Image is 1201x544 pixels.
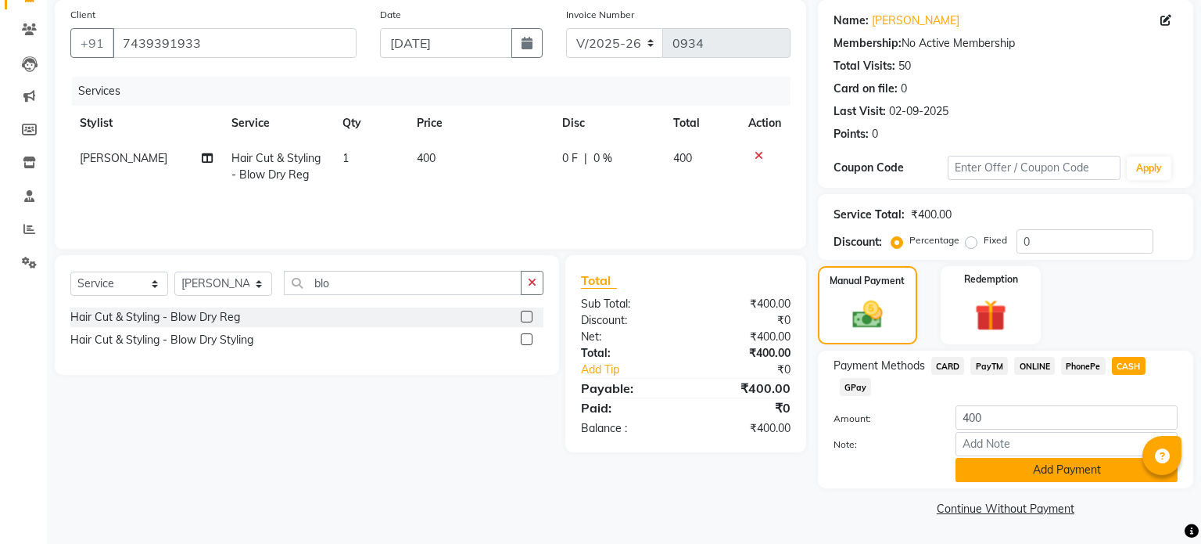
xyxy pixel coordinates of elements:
[70,8,95,22] label: Client
[889,103,948,120] div: 02-09-2025
[673,151,692,165] span: 400
[872,126,878,142] div: 0
[70,332,253,348] div: Hair Cut & Styling - Blow Dry Styling
[834,358,925,374] span: Payment Methods
[1112,357,1145,375] span: CASH
[955,405,1178,430] input: Amount
[70,28,114,58] button: +91
[834,81,898,97] div: Card on file:
[970,357,1008,375] span: PayTM
[113,28,357,58] input: Search by Name/Mobile/Email/Code
[955,432,1178,456] input: Add Note
[840,378,872,396] span: GPay
[911,207,952,223] div: ₹400.00
[593,150,612,167] span: 0 %
[686,379,802,398] div: ₹400.00
[834,126,869,142] div: Points:
[834,58,895,74] div: Total Visits:
[569,296,686,312] div: Sub Total:
[1127,157,1171,180] button: Apply
[898,58,911,74] div: 50
[70,309,240,326] div: Hair Cut & Styling - Blow Dry Reg
[931,357,965,375] span: CARD
[948,156,1120,180] input: Enter Offer / Coupon Code
[664,106,739,141] th: Total
[686,312,802,329] div: ₹0
[686,296,802,312] div: ₹400.00
[965,296,1016,335] img: _gift.svg
[834,13,869,29] div: Name:
[686,329,802,345] div: ₹400.00
[739,106,791,141] th: Action
[380,8,401,22] label: Date
[72,77,802,106] div: Services
[222,106,333,141] th: Service
[822,438,945,452] label: Note:
[964,272,1018,286] label: Redemption
[569,312,686,329] div: Discount:
[342,151,349,165] span: 1
[843,297,892,332] img: _cash.svg
[834,103,886,120] div: Last Visit:
[80,151,167,165] span: [PERSON_NAME]
[231,151,321,182] span: Hair Cut & Styling - Blow Dry Reg
[333,106,407,141] th: Qty
[686,420,802,437] div: ₹400.00
[407,106,553,141] th: Price
[417,151,436,165] span: 400
[1014,357,1055,375] span: ONLINE
[705,362,802,378] div: ₹0
[901,81,907,97] div: 0
[834,207,905,223] div: Service Total:
[553,106,664,141] th: Disc
[955,458,1178,482] button: Add Payment
[834,35,1178,52] div: No Active Membership
[822,412,945,426] label: Amount:
[581,272,617,289] span: Total
[569,362,704,378] a: Add Tip
[584,150,587,167] span: |
[562,150,578,167] span: 0 F
[566,8,634,22] label: Invoice Number
[830,274,905,288] label: Manual Payment
[834,160,948,176] div: Coupon Code
[686,398,802,417] div: ₹0
[686,345,802,362] div: ₹400.00
[569,379,686,398] div: Payable:
[909,233,959,247] label: Percentage
[872,13,959,29] a: [PERSON_NAME]
[569,345,686,362] div: Total:
[569,420,686,437] div: Balance :
[821,501,1190,517] a: Continue Without Payment
[569,329,686,345] div: Net:
[284,271,522,295] input: Search or Scan
[834,35,902,52] div: Membership:
[1061,357,1106,375] span: PhonePe
[569,398,686,417] div: Paid:
[984,233,1007,247] label: Fixed
[834,234,882,250] div: Discount:
[70,106,222,141] th: Stylist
